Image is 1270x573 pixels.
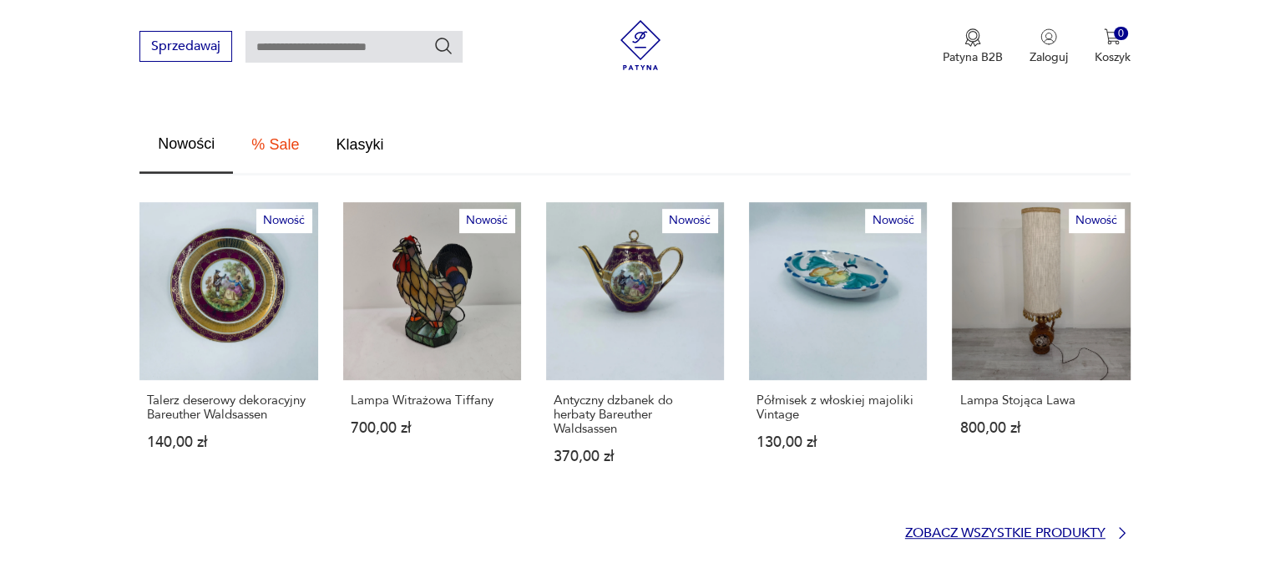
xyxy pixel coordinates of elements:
p: Talerz deserowy dekoracyjny Bareuther Waldsassen [147,393,310,422]
button: 0Koszyk [1095,28,1131,65]
p: Zaloguj [1030,49,1068,65]
a: NowośćLampa Witrażowa TiffanyLampa Witrażowa Tiffany700,00 zł [343,202,521,496]
p: Lampa Witrażowa Tiffany [351,393,514,408]
a: Zobacz wszystkie produkty [905,525,1131,541]
a: Sprzedawaj [139,42,232,53]
p: Antyczny dzbanek do herbaty Bareuther Waldsassen [554,393,716,436]
a: NowośćPółmisek z włoskiej majoliki VintagePółmisek z włoskiej majoliki Vintage130,00 zł [749,202,927,496]
img: Ikonka użytkownika [1040,28,1057,45]
button: Szukaj [433,36,453,56]
p: 800,00 zł [959,421,1122,435]
p: 130,00 zł [756,435,919,449]
a: NowośćLampa Stojąca LawaLampa Stojąca Lawa800,00 zł [952,202,1130,496]
a: NowośćAntyczny dzbanek do herbaty Bareuther WaldsassenAntyczny dzbanek do herbaty Bareuther Walds... [546,202,724,496]
span: Klasyki [336,137,383,152]
span: Nowości [158,136,215,151]
p: 370,00 zł [554,449,716,464]
a: Ikona medaluPatyna B2B [943,28,1003,65]
div: 0 [1114,27,1128,41]
p: Patyna B2B [943,49,1003,65]
span: % Sale [251,137,299,152]
button: Sprzedawaj [139,31,232,62]
p: 140,00 zł [147,435,310,449]
img: Ikona koszyka [1104,28,1121,45]
a: NowośćTalerz deserowy dekoracyjny Bareuther WaldsassenTalerz deserowy dekoracyjny Bareuther Walds... [139,202,317,496]
img: Patyna - sklep z meblami i dekoracjami vintage [615,20,665,70]
button: Patyna B2B [943,28,1003,65]
button: Zaloguj [1030,28,1068,65]
p: Lampa Stojąca Lawa [959,393,1122,408]
p: Koszyk [1095,49,1131,65]
img: Ikona medalu [964,28,981,47]
p: Półmisek z włoskiej majoliki Vintage [756,393,919,422]
p: Zobacz wszystkie produkty [905,528,1106,539]
p: 700,00 zł [351,421,514,435]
